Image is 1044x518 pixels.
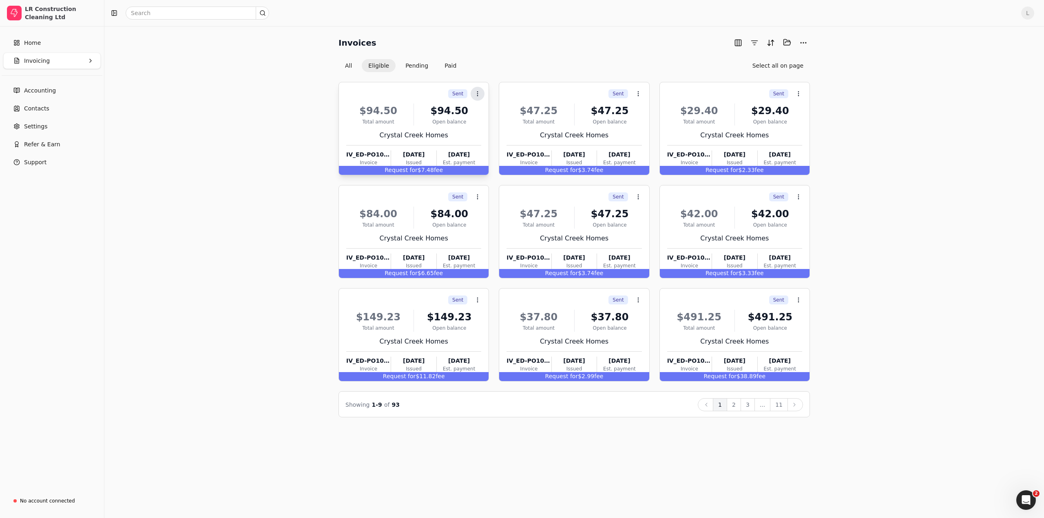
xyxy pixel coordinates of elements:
div: Total amount [667,118,731,126]
div: Est. payment [758,262,802,269]
div: Crystal Creek Homes [507,130,641,140]
div: $94.50 [346,104,410,118]
div: Open balance [417,221,481,229]
div: Open balance [417,118,481,126]
div: $84.00 [346,207,410,221]
div: Invoice [667,262,712,269]
div: $38.89 [660,372,810,381]
span: Sent [452,296,463,304]
button: 1 [713,398,727,411]
div: $491.25 [738,310,802,324]
div: $3.74 [499,166,649,175]
span: Request for [545,270,578,276]
div: Issued [712,262,757,269]
div: No account connected [20,497,75,505]
div: Est. payment [758,365,802,373]
span: Request for [706,270,739,276]
span: fee [594,167,603,173]
div: Est. payment [437,262,481,269]
button: More [797,36,810,49]
div: $3.33 [660,269,810,278]
div: IV_ED-PO109296_20250807221114048 [507,150,551,159]
div: Total amount [346,324,410,332]
div: Open balance [738,118,802,126]
span: fee [594,270,603,276]
div: $29.40 [738,104,802,118]
div: Crystal Creek Homes [667,130,802,140]
div: Est. payment [597,262,641,269]
span: Accounting [24,86,56,95]
div: Issued [391,262,436,269]
div: Crystal Creek Homes [346,337,481,346]
div: IV_ED-PO109435_20250809151108329 [507,253,551,262]
div: Est. payment [437,365,481,373]
div: Crystal Creek Homes [667,234,802,243]
a: Home [3,35,101,51]
button: L [1021,7,1034,20]
div: $2.33 [660,166,810,175]
div: [DATE] [712,253,757,262]
button: Select all on page [746,59,810,72]
div: Total amount [346,118,410,126]
div: $94.50 [417,104,481,118]
button: All [338,59,358,72]
div: Open balance [417,324,481,332]
span: Settings [24,122,47,131]
a: Settings [3,118,101,134]
div: Issued [391,159,436,166]
span: Request for [385,270,418,276]
span: of [384,401,390,408]
button: Support [3,154,101,170]
div: $149.23 [417,310,481,324]
div: $42.00 [738,207,802,221]
div: Invoice [507,365,551,373]
span: Request for [706,167,739,173]
div: Crystal Creek Homes [507,337,641,346]
div: $47.25 [578,207,642,221]
div: [DATE] [391,253,436,262]
button: Invoicing [3,53,101,69]
div: $47.25 [507,207,571,221]
div: Issued [552,159,597,166]
iframe: Intercom live chat [1016,490,1036,510]
span: Home [24,39,41,47]
div: [DATE] [391,150,436,159]
div: $47.25 [507,104,571,118]
div: IV_ED-PO107399_20250809132121256 [667,253,712,262]
span: Sent [773,296,784,304]
div: Total amount [667,221,731,229]
span: 2 [1033,490,1040,497]
input: Search [126,7,269,20]
a: No account connected [3,494,101,508]
div: Issued [391,365,436,373]
div: Invoice [346,262,391,269]
div: Crystal Creek Homes [507,234,641,243]
div: Invoice [667,159,712,166]
span: fee [755,167,764,173]
div: Total amount [507,324,571,332]
div: Issued [712,159,757,166]
div: [DATE] [437,357,481,365]
div: IV_ED-PO107283_20250809131743168 [507,357,551,365]
div: Est. payment [758,159,802,166]
button: Refer & Earn [3,136,101,152]
div: Open balance [578,221,642,229]
a: Accounting [3,82,101,99]
div: Issued [552,262,597,269]
a: Contacts [3,100,101,117]
div: [DATE] [552,357,597,365]
div: IV_ED-PO108492_20250809152023785 [667,357,712,365]
div: [DATE] [758,253,802,262]
div: [DATE] [437,253,481,262]
div: [DATE] [552,253,597,262]
div: [DATE] [712,357,757,365]
div: Open balance [738,221,802,229]
div: [DATE] [712,150,757,159]
button: Sort [764,36,777,49]
span: fee [434,270,443,276]
div: [DATE] [437,150,481,159]
span: fee [756,373,765,379]
div: [DATE] [597,253,641,262]
div: [DATE] [758,150,802,159]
